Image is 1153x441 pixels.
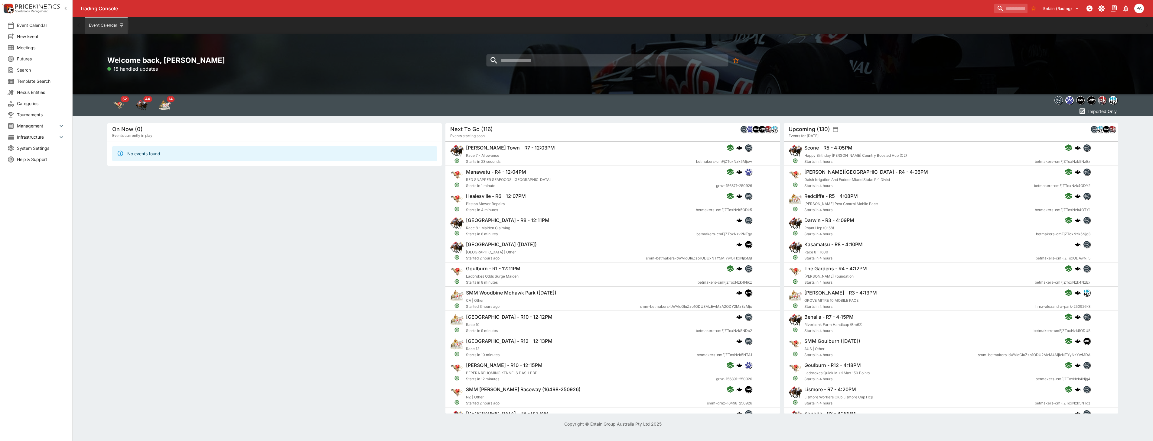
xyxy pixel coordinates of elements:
div: betmakers [745,265,752,272]
img: betmakers.png [1091,126,1097,133]
span: Event Calendar [17,22,65,28]
div: cerberus [1075,338,1081,344]
h6: Benalla - R7 - 4:15PM [804,314,854,320]
div: samemeetingmulti [1076,96,1085,105]
span: 52 [121,96,129,102]
h6: The Gardens - R4 - 4:12PM [804,266,867,272]
span: Starts in 1 minute [466,183,716,189]
img: greyhound_racing.png [789,362,802,375]
div: samemeetingmulti [1083,337,1090,345]
span: Ladbrokes Odds Surge Maiden [466,274,519,278]
img: horse_racing [136,99,148,111]
svg: Open [454,327,460,333]
img: logo-cerberus.svg [1075,362,1081,368]
img: harness_racing.png [789,192,802,206]
span: betmakers-cmFjZToxNzk5ODk5 [696,207,752,213]
img: hrnz.png [771,126,777,133]
h6: Lismore - R7 - 4:20PM [804,386,856,393]
img: logo-cerberus.svg [1075,314,1081,320]
img: grnz.png [747,126,753,133]
svg: Open [793,206,798,212]
img: betmakers.png [1083,193,1090,199]
div: samemeetingmulti [745,241,752,248]
div: hrnz [770,126,778,133]
svg: Open [454,375,460,381]
span: Race 8 - Maiden Claiming [466,226,510,230]
svg: Open [793,158,798,163]
span: AUS | Other [804,346,825,351]
span: Pitstop Mower Repairs [466,201,505,206]
div: cerberus [736,314,742,320]
h6: [GEOGRAPHIC_DATA] - R8 - 9:27AM [466,410,549,417]
button: Toggle light/dark mode [1096,3,1107,14]
span: Futures [17,56,65,62]
span: smm-grnz-16498-250926 [707,400,752,406]
span: Starts in 4 hours [804,279,1035,285]
div: betmakers [745,217,752,224]
img: betmakers.png [1083,386,1090,393]
span: Events for [DATE] [789,133,819,139]
img: logo-cerberus.svg [736,362,742,368]
img: betmakers.png [745,410,752,417]
svg: Open [454,279,460,284]
img: Sportsbook Management [15,10,48,13]
span: smm-betmakers-bWVldGluZzo1ODU3MzEwMzA2ODY2MzEzMjc [640,304,752,310]
span: Template Search [17,78,65,84]
img: greyhound_racing [113,99,125,111]
svg: Open [793,351,798,357]
span: smm-betmakers-bWVldGluZzo1ODUxNTY5MjYwOTkxNjI5MjI [646,255,752,261]
img: greyhound_racing.png [789,265,802,278]
img: pricekinetics.png [1098,96,1106,104]
span: Started 3 hours ago [466,304,640,310]
span: betmakers-cmFjZToxNzk5NzEx [1035,159,1090,165]
span: grnz-156891-250926 [716,376,752,382]
img: greyhound_racing.png [450,265,464,278]
img: harness_racing.png [789,289,802,302]
div: nztr [758,126,766,133]
div: cerberus [1075,241,1081,247]
img: samemeetingmulti.png [1103,126,1109,133]
span: Happy Birthday [PERSON_NAME] Country Boosted Hcp (C2) [804,153,907,158]
div: cerberus [1075,314,1081,320]
img: betmakers.png [1083,169,1090,175]
div: cerberus [1075,362,1081,368]
span: [PERSON_NAME] Foundation [804,274,854,278]
h6: [GEOGRAPHIC_DATA] - R12 - 12:13PM [466,338,552,344]
img: hrnz.png [1109,96,1117,104]
button: Imported Only [1077,106,1119,116]
svg: Open [454,206,460,212]
div: cerberus [736,145,742,151]
span: Race 8 - 1600 [804,250,828,254]
img: betmakers.png [741,126,747,133]
span: Starts in 4 hours [804,207,1035,213]
span: 44 [143,96,152,102]
img: harness_racing.png [450,313,464,327]
img: harness_racing.png [450,289,464,302]
img: logo-cerberus.svg [1075,217,1081,223]
img: logo-cerberus.svg [1075,386,1081,392]
div: hrnz [1109,96,1117,105]
div: cerberus [736,266,742,272]
img: pricekinetics.png [765,126,771,133]
img: betmakers.png [745,193,752,199]
img: samemeetingmulti.png [1083,338,1090,344]
span: Search [17,67,65,73]
h6: [PERSON_NAME] Town - R7 - 12:03PM [466,145,555,151]
img: hrnz.png [1097,126,1103,133]
span: CA | Other [466,298,484,303]
img: logo-cerberus.svg [736,266,742,272]
h6: Redcliffe - R5 - 4:08PM [804,193,858,199]
div: betmakers [1083,362,1090,369]
img: horse_racing.png [450,217,464,230]
img: logo-cerberus.svg [1075,410,1081,417]
span: Starts in 4 hours [804,352,978,358]
img: horse_racing.png [789,386,802,399]
svg: Open [793,182,798,188]
span: PERERA REHOMING KENNELS DASH PBD [466,371,538,375]
button: settings [832,126,839,132]
div: grnz [745,168,752,175]
img: horse_racing.png [789,241,802,254]
img: betmakers.png [745,217,752,224]
img: betmakers.png [745,265,752,272]
p: 15 handled updates [107,65,158,72]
